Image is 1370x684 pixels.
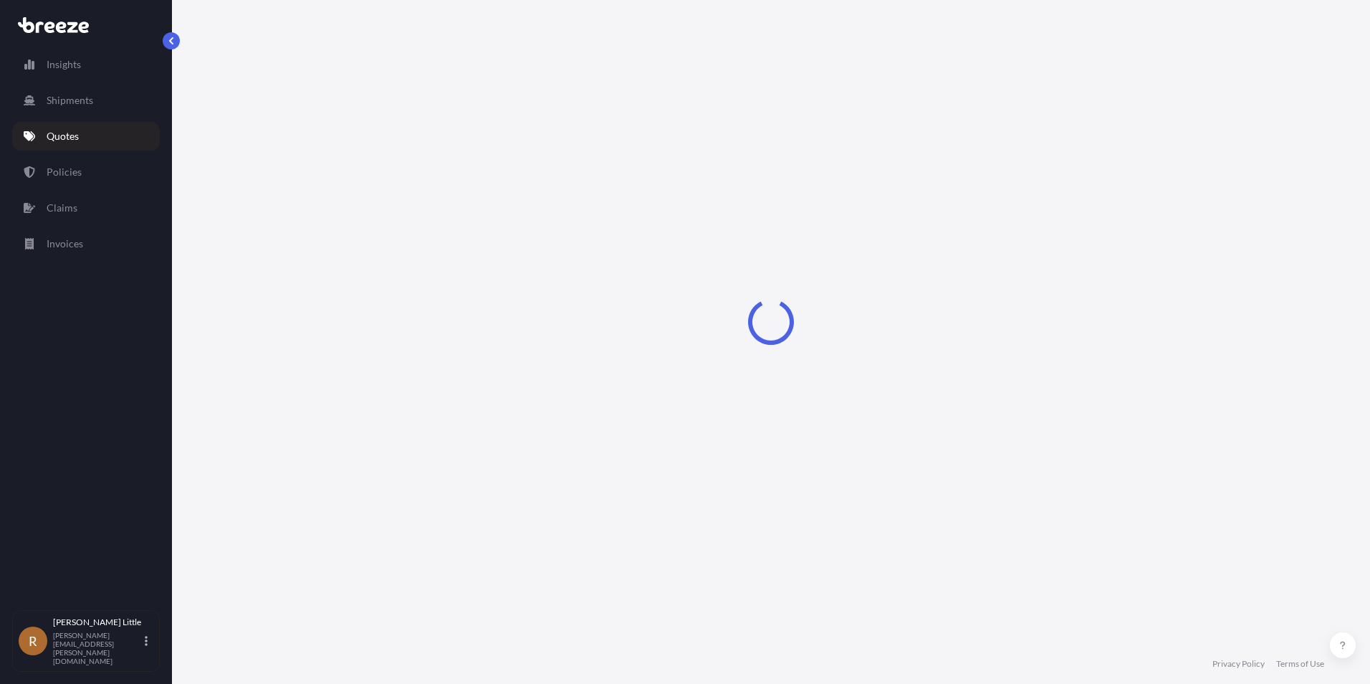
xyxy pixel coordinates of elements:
a: Privacy Policy [1212,658,1265,670]
p: Policies [47,165,82,179]
a: Terms of Use [1276,658,1324,670]
a: Insights [12,50,160,79]
p: [PERSON_NAME] Little [53,617,142,628]
a: Shipments [12,86,160,115]
a: Policies [12,158,160,186]
p: Insights [47,57,81,72]
a: Invoices [12,229,160,258]
p: [PERSON_NAME][EMAIL_ADDRESS][PERSON_NAME][DOMAIN_NAME] [53,631,142,665]
span: R [29,634,37,648]
a: Claims [12,194,160,222]
p: Invoices [47,237,83,251]
p: Claims [47,201,77,215]
p: Quotes [47,129,79,143]
p: Shipments [47,93,93,108]
a: Quotes [12,122,160,151]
